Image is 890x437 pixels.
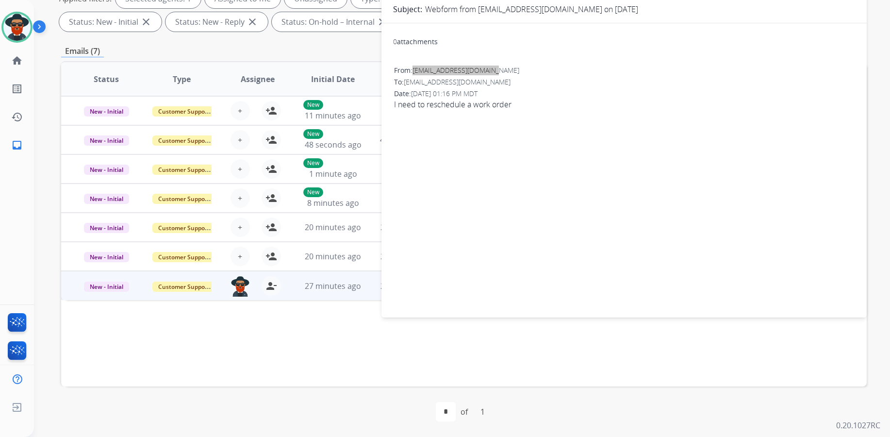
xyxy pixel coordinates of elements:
[165,12,268,32] div: Status: New - Reply
[152,252,215,262] span: Customer Support
[231,276,250,297] img: agent-avatar
[238,251,242,262] span: +
[238,192,242,204] span: +
[303,100,323,110] p: New
[305,281,361,291] span: 27 minutes ago
[152,165,215,175] span: Customer Support
[231,159,250,179] button: +
[84,223,129,233] span: New - Initial
[265,163,277,175] mat-icon: person_add
[140,16,152,28] mat-icon: close
[305,222,361,233] span: 20 minutes ago
[473,402,493,421] div: 1
[231,188,250,208] button: +
[238,105,242,117] span: +
[305,251,361,262] span: 20 minutes ago
[394,66,854,75] div: From:
[238,134,242,146] span: +
[303,129,323,139] p: New
[311,73,355,85] span: Initial Date
[377,16,388,28] mat-icon: close
[303,158,323,168] p: New
[11,55,23,67] mat-icon: home
[84,135,129,146] span: New - Initial
[393,37,397,46] span: 0
[309,168,357,179] span: 1 minute ago
[272,12,398,32] div: Status: On-hold – Internal
[394,99,854,110] span: I need to reschedule a work order
[152,135,215,146] span: Customer Support
[11,83,23,95] mat-icon: list_alt
[265,280,277,292] mat-icon: person_remove
[265,251,277,262] mat-icon: person_add
[380,281,437,291] span: 27 minutes ago
[84,106,129,117] span: New - Initial
[380,222,437,233] span: 20 minutes ago
[265,105,277,117] mat-icon: person_add
[247,16,258,28] mat-icon: close
[404,77,511,86] span: [EMAIL_ADDRESS][DOMAIN_NAME]
[84,282,129,292] span: New - Initial
[394,89,854,99] div: Date:
[265,221,277,233] mat-icon: person_add
[265,192,277,204] mat-icon: person_add
[84,252,129,262] span: New - Initial
[173,73,191,85] span: Type
[393,3,422,15] p: Subject:
[379,67,419,91] span: Updated Date
[11,111,23,123] mat-icon: history
[231,247,250,266] button: +
[84,194,129,204] span: New - Initial
[84,165,129,175] span: New - Initial
[380,134,437,145] span: 48 seconds ago
[265,134,277,146] mat-icon: person_add
[305,110,361,121] span: 11 minutes ago
[305,139,362,150] span: 48 seconds ago
[152,194,215,204] span: Customer Support
[152,223,215,233] span: Customer Support
[394,77,854,87] div: To:
[393,37,438,47] div: attachments
[411,89,478,98] span: [DATE] 01:16 PM MDT
[425,3,638,15] p: Webform from [EMAIL_ADDRESS][DOMAIN_NAME] on [DATE]
[307,198,359,208] span: 8 minutes ago
[152,106,215,117] span: Customer Support
[11,139,23,151] mat-icon: inbox
[152,282,215,292] span: Customer Support
[94,73,119,85] span: Status
[412,66,519,75] span: [EMAIL_ADDRESS][DOMAIN_NAME]
[3,14,31,41] img: avatar
[231,218,250,237] button: +
[836,420,880,431] p: 0.20.1027RC
[303,187,323,197] p: New
[231,130,250,150] button: +
[59,12,162,32] div: Status: New - Initial
[238,221,242,233] span: +
[380,251,437,262] span: 20 minutes ago
[61,45,104,57] p: Emails (7)
[231,101,250,120] button: +
[241,73,275,85] span: Assignee
[461,406,468,418] div: of
[238,163,242,175] span: +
